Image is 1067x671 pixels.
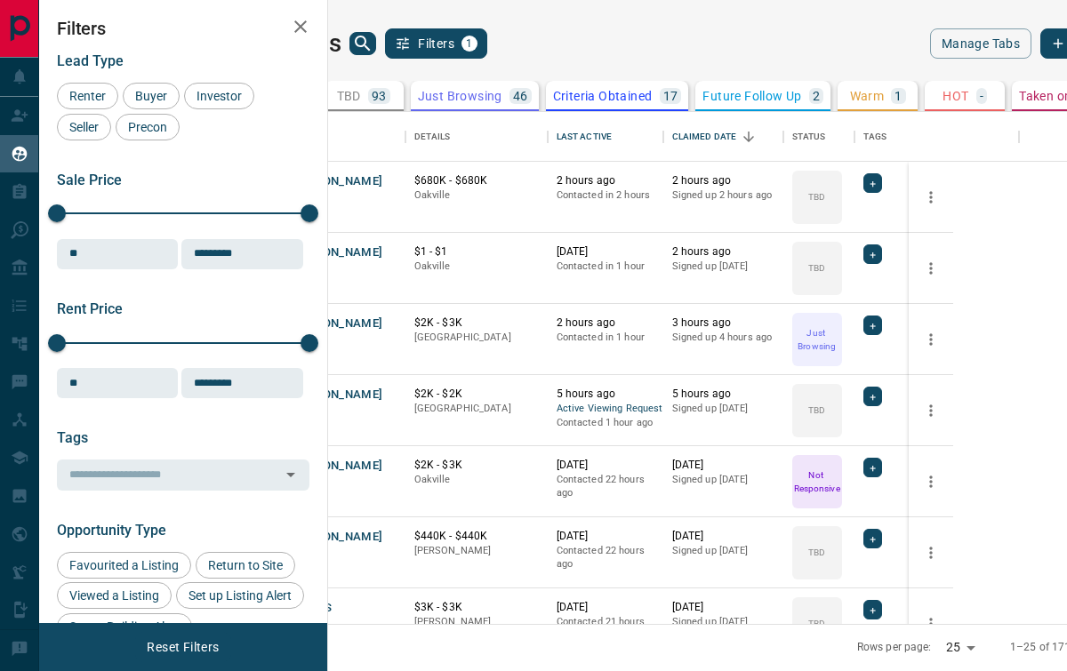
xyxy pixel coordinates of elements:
[736,124,761,149] button: Sort
[63,588,165,603] span: Viewed a Listing
[930,28,1031,59] button: Manage Tabs
[182,588,298,603] span: Set up Listing Alert
[863,316,882,335] div: +
[918,611,944,637] button: more
[813,90,820,102] p: 2
[557,600,654,615] p: [DATE]
[557,260,654,274] p: Contacted in 1 hour
[672,387,774,402] p: 5 hours ago
[190,89,248,103] span: Investor
[290,173,383,190] button: [PERSON_NAME]
[870,316,876,334] span: +
[548,112,663,162] div: Last Active
[414,529,539,544] p: $440K - $440K
[290,387,383,403] button: [PERSON_NAME]
[414,331,539,345] p: [GEOGRAPHIC_DATA]
[672,188,774,203] p: Signed up 2 hours ago
[414,473,539,487] p: Oakville
[557,387,654,402] p: 5 hours ago
[863,600,882,619] div: +
[414,173,539,188] p: $680K - $680K
[290,529,383,546] button: [PERSON_NAME]
[918,184,944,211] button: more
[553,90,653,102] p: Criteria Obtained
[372,90,387,102] p: 93
[557,458,654,473] p: [DATE]
[870,459,876,476] span: +
[663,90,678,102] p: 17
[513,90,528,102] p: 46
[672,529,774,544] p: [DATE]
[414,244,539,260] p: $1 - $1
[672,244,774,260] p: 2 hours ago
[557,244,654,260] p: [DATE]
[414,600,539,615] p: $3K - $3K
[122,120,173,134] span: Precon
[337,90,361,102] p: TBD
[414,402,539,416] p: [GEOGRAPHIC_DATA]
[672,260,774,274] p: Signed up [DATE]
[414,458,539,473] p: $2K - $3K
[857,640,932,655] p: Rows per page:
[135,632,230,662] button: Reset Filters
[63,89,112,103] span: Renter
[672,600,774,615] p: [DATE]
[863,173,882,193] div: +
[414,112,451,162] div: Details
[557,473,654,500] p: Contacted 22 hours ago
[196,552,295,579] div: Return to Site
[414,316,539,331] p: $2K - $3K
[863,529,882,548] div: +
[557,544,654,571] p: Contacted 22 hours ago
[414,260,539,274] p: Oakville
[385,28,487,59] button: Filters1
[980,90,983,102] p: -
[918,539,944,566] button: more
[808,546,825,559] p: TBD
[870,245,876,263] span: +
[290,244,383,261] button: [PERSON_NAME]
[850,90,885,102] p: Warm
[57,114,111,140] div: Seller
[870,174,876,192] span: +
[290,316,383,332] button: [PERSON_NAME]
[202,558,289,572] span: Return to Site
[278,462,303,487] button: Open
[63,558,185,572] span: Favourited a Listing
[414,544,539,558] p: [PERSON_NAME]
[863,112,887,162] div: Tags
[557,188,654,203] p: Contacted in 2 hours
[57,83,118,109] div: Renter
[57,18,309,39] h2: Filters
[863,387,882,406] div: +
[63,619,186,634] span: Set up Building Alert
[663,112,783,162] div: Claimed Date
[57,582,172,609] div: Viewed a Listing
[808,190,825,204] p: TBD
[895,90,902,102] p: 1
[792,112,826,162] div: Status
[557,529,654,544] p: [DATE]
[57,300,123,317] span: Rent Price
[557,173,654,188] p: 2 hours ago
[863,244,882,264] div: +
[672,458,774,473] p: [DATE]
[672,173,774,188] p: 2 hours ago
[918,326,944,353] button: more
[794,468,840,495] p: Not Responsive
[854,112,1019,162] div: Tags
[349,32,376,55] button: search button
[123,83,180,109] div: Buyer
[943,90,968,102] p: HOT
[672,615,774,629] p: Signed up [DATE]
[414,387,539,402] p: $2K - $2K
[870,530,876,547] span: +
[57,522,166,539] span: Opportunity Type
[557,402,654,417] span: Active Viewing Request
[672,112,737,162] div: Claimed Date
[116,114,180,140] div: Precon
[557,112,612,162] div: Last Active
[870,387,876,405] span: +
[57,52,124,69] span: Lead Type
[672,544,774,558] p: Signed up [DATE]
